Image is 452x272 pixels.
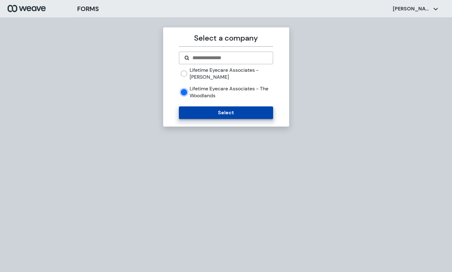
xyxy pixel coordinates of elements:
[77,4,99,14] h3: FORMS
[192,54,268,62] input: Search
[179,106,273,119] button: Select
[190,67,273,80] label: Lifetime Eyecare Associates - [PERSON_NAME]
[179,32,273,44] p: Select a company
[190,85,273,99] label: Lifetime Eyecare Associates - The Woodlands
[393,5,431,12] p: [PERSON_NAME]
